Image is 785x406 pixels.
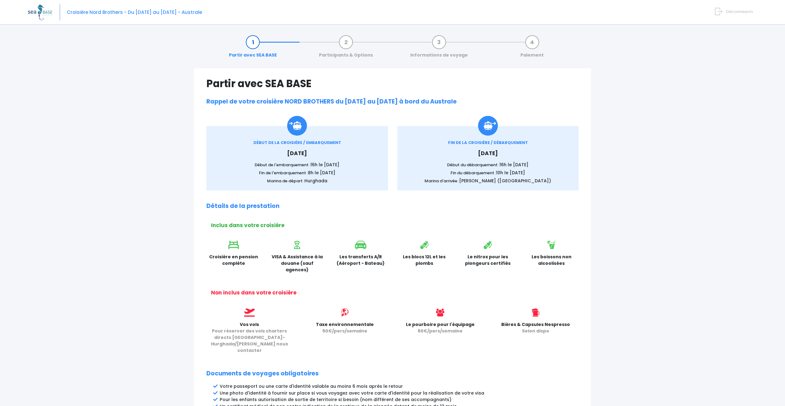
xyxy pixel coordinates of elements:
[206,98,579,105] h2: Rappel de votre croisière NORD BROTHERS du [DATE] au [DATE] à bord du Australe
[322,328,367,334] span: 50€/pers/semaine
[478,150,498,157] span: [DATE]
[310,162,339,168] span: 16h le [DATE]
[67,9,202,15] span: Croisière Nord Brothers - Du [DATE] au [DATE] - Australe
[270,254,325,273] p: VISA & Assistance à la douane (sauf agences)
[206,370,579,377] h2: Documents de voyages obligatoires
[216,162,379,168] p: Début de l'embarquement :
[436,308,444,317] img: icon_users@2x.png
[253,140,341,146] span: DÉBUT DE LA CROISIÈRE / EMBARQUEMENT
[407,170,570,176] p: Fin du débarquement :
[206,203,579,210] h2: Détails de la prestation
[228,241,239,249] img: icon_lit.svg
[308,170,335,176] span: 8h le [DATE]
[397,321,483,334] p: Le pourboire pour l'équipage
[448,140,528,146] span: FIN DE LA CROISIÈRE / DÉBARQUEMENT
[407,178,570,184] p: Marina d'arrivée :
[287,116,307,136] img: Icon_embarquement.svg
[547,241,556,249] img: icon_boisson.svg
[216,178,379,184] p: Marina de départ :
[294,241,300,249] img: icon_visa.svg
[499,162,528,168] span: 16h le [DATE]
[484,241,492,249] img: icon_bouteille.svg
[407,39,471,58] a: Informations de voyage
[496,170,525,176] span: 10h le [DATE]
[211,290,579,296] h2: Non inclus dans votre croisière
[517,39,547,58] a: Paiement
[522,328,549,334] span: Selon dispo
[420,241,429,249] img: icon_bouteille.svg
[532,308,539,317] img: icon_biere.svg
[206,254,261,267] p: Croisière en pension complète
[524,254,579,267] p: Les boissons non alcoolisées
[418,328,463,334] span: 60€/pers/semaine
[407,162,570,168] p: Début du débarquement :
[220,383,579,390] li: Votre passeport ou une carte d'identité valable au moins 6 mois après le retour
[220,390,579,396] li: Une photo d'identité à fournir sur place si vous voyagez avec votre carte d'identité pour la réal...
[355,241,366,249] img: icon_voiture.svg
[226,39,280,58] a: Partir avec SEA BASE
[493,321,579,334] p: Bières & Capsules Nespresso
[220,396,579,403] li: Pour les enfants autorisation de sortie de territoire si besoin (nom différent de ses accompagnants)
[341,308,349,317] img: icon_environment.svg
[206,78,579,90] h1: Partir avec SEA BASE
[304,178,327,184] span: Hurghada
[726,9,753,15] span: Déconnexion
[211,328,288,353] span: Pour réserver des vols charters directs [GEOGRAPHIC_DATA]-Hurghada/[PERSON_NAME] nous contacter
[461,254,515,267] p: Le nitrox pour les plongeurs certifiés
[334,254,388,267] p: Les transferts A/R (Aéroport - Bateau)
[397,254,452,267] p: Les blocs 12L et les plombs
[206,321,292,354] p: Vos vols
[316,39,376,58] a: Participants & Options
[302,321,388,334] p: Taxe environnementale
[216,170,379,176] p: Fin de l'embarquement :
[211,222,579,228] h2: Inclus dans votre croisière
[287,150,307,157] span: [DATE]
[478,116,498,136] img: icon_debarquement.svg
[244,308,255,317] img: icon_vols.svg
[459,178,551,184] span: [PERSON_NAME] ([GEOGRAPHIC_DATA])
